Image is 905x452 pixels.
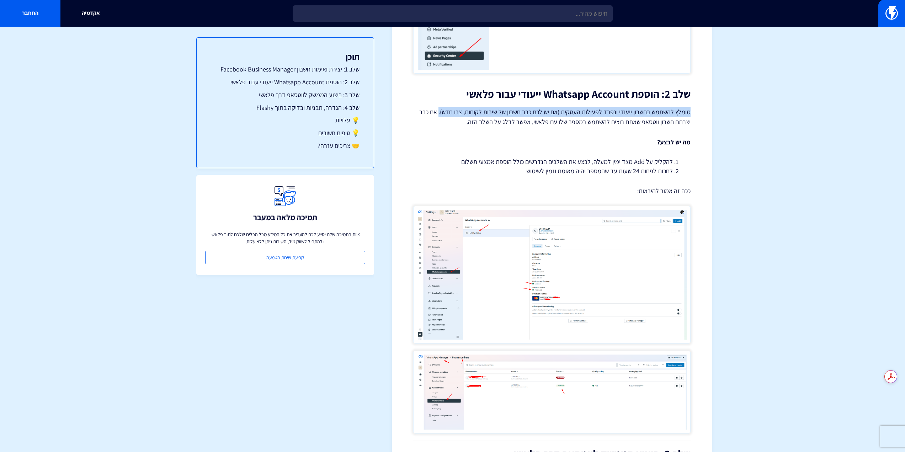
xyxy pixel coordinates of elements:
[431,166,673,176] li: לחכות לפחות 24 שעות עד שהמספר יהיה מאומת וזמין לשימוש
[205,231,365,245] p: צוות התמיכה שלנו יסייע לכם להעביר את כל המידע מכל הכלים שלכם לתוך פלאשי ולהתחיל לשווק מיד, השירות...
[211,52,360,61] h3: תוכן
[211,65,360,74] a: שלב 1: יצירת ואימות חשבון Facebook Business Manager
[413,88,691,100] h2: שלב 2: הוספת Whatsapp Account ייעודי עבור פלאשי
[657,138,691,146] strong: מה יש לבצע?
[211,90,360,100] a: שלב 3: ביצוע הממשק לווטסאפ דרך פלאשי
[211,116,360,125] a: 💡 עלויות
[413,107,691,127] p: מומלץ להשתמש בחשבון ייעודי ונפרד לפעילות העסקית (אם יש לכם כבר חשבון של שירות לקוחות, צרו חדש). א...
[413,186,691,196] p: ככה זה אמור להיראות:
[253,213,317,222] h3: תמיכה מלאה במעבר
[211,103,360,112] a: שלב 4: הגדרה, תבניות ובדיקה בתוך Flashy
[293,5,613,22] input: חיפוש מהיר...
[205,251,365,264] a: קביעת שיחת הטמעה
[211,128,360,138] a: 💡 טיפים חשובים
[431,157,673,166] li: להקליק על Add מצד ימין למעלה, לבצע את השלבים הנדרשים כולל הוספת אמצעי תשלום
[211,78,360,87] a: שלב 2: הוספת Whatsapp Account ייעודי עבור פלאשי
[211,141,360,150] a: 🤝 צריכים עזרה?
